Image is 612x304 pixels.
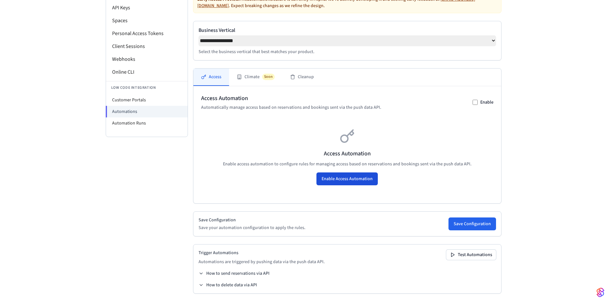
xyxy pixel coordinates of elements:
li: Online CLI [106,66,188,78]
p: Automatically manage access based on reservations and bookings sent via the push data API. [201,104,381,111]
img: SeamLogoGradient.69752ec5.svg [597,287,604,298]
li: Client Sessions [106,40,188,53]
button: Enable Access Automation [316,172,378,185]
button: How to delete data via API [199,282,257,288]
label: Enable [480,99,493,106]
p: Automations are triggered by pushing data via the push data API. [199,259,325,265]
h3: Access Automation [201,149,493,158]
li: Automation Runs [106,117,188,129]
button: Test Automations [446,250,496,260]
button: How to send reservations via API [199,270,270,277]
button: Access [193,69,229,86]
button: Save Configuration [448,217,496,230]
h2: Access Automation [201,94,381,103]
li: Automations [106,106,188,117]
li: Webhooks [106,53,188,66]
h2: Trigger Automations [199,250,325,256]
li: API Keys [106,1,188,14]
button: ClimateSoon [229,69,282,86]
li: Spaces [106,14,188,27]
p: Save your automation configuration to apply the rules. [199,225,306,231]
label: Business Vertical [199,26,496,34]
h2: Save Configuration [199,217,306,223]
li: Personal Access Tokens [106,27,188,40]
p: Select the business vertical that best matches your product. [199,49,496,55]
p: Enable access automation to configure rules for managing access based on reservations and booking... [201,161,493,167]
span: Soon [262,74,275,80]
button: Cleanup [282,69,322,86]
li: Customer Portals [106,94,188,106]
li: Low Code Integration [106,81,188,94]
